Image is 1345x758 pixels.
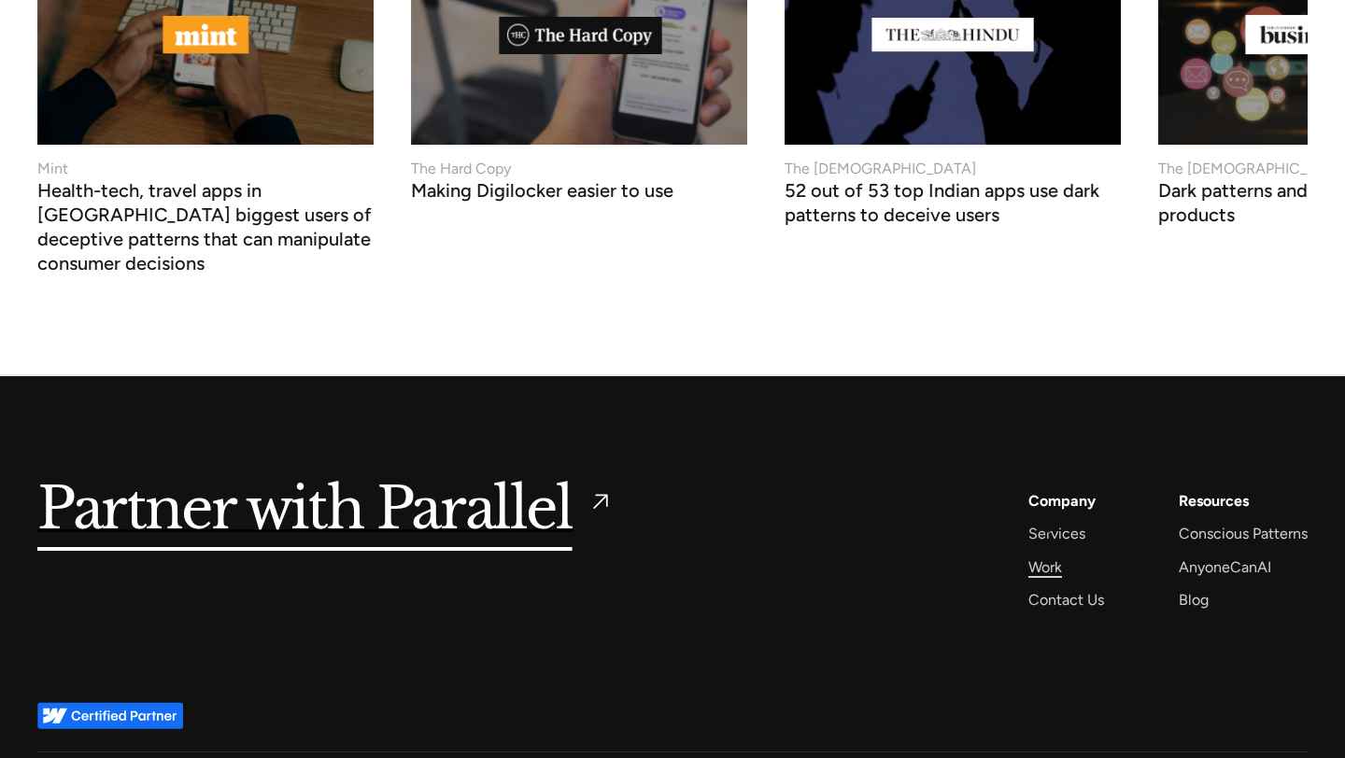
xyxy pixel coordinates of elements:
a: Services [1028,521,1085,546]
div: The [DEMOGRAPHIC_DATA] [785,158,976,180]
a: Work [1028,554,1062,580]
h3: 52 out of 53 top Indian apps use dark patterns to deceive users [785,184,1121,227]
div: Mint [37,158,68,180]
a: Blog [1179,587,1209,612]
a: Contact Us [1028,587,1104,612]
a: Conscious Patterns [1179,521,1308,546]
h5: Partner with Parallel [37,488,573,531]
a: AnyoneCanAI [1179,554,1271,580]
div: The Hard Copy [411,158,511,180]
a: Company [1028,488,1096,513]
div: Resources [1179,488,1249,513]
h3: Health-tech, travel apps in [GEOGRAPHIC_DATA] biggest users of deceptive patterns that can manipu... [37,184,374,275]
h3: Making Digilocker easier to use [411,184,673,203]
a: Partner with Parallel [37,488,614,531]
